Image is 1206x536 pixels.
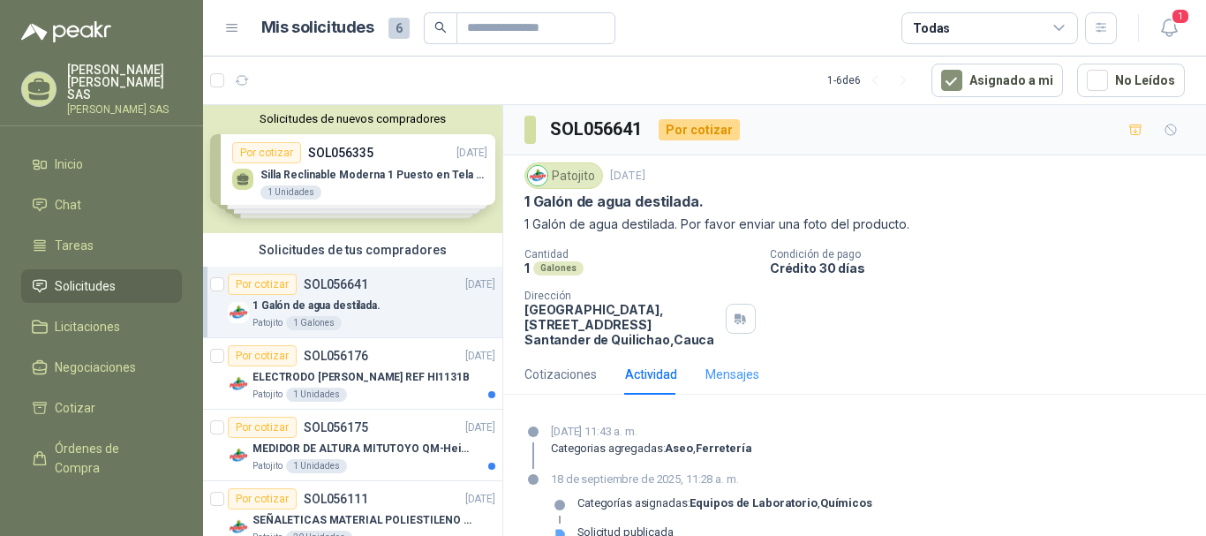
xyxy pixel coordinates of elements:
[253,369,470,386] p: ELECTRODO [PERSON_NAME] REF HI1131B
[524,248,756,260] p: Cantidad
[55,439,165,478] span: Órdenes de Compra
[210,112,495,125] button: Solicitudes de nuevos compradores
[524,365,597,384] div: Cotizaciones
[524,290,719,302] p: Dirección
[820,496,872,510] strong: Químicos
[931,64,1063,97] button: Asignado a mi
[770,248,1199,260] p: Condición de pago
[203,233,502,267] div: Solicitudes de tus compradores
[21,391,182,425] a: Cotizar
[665,442,693,455] strong: Aseo
[1171,8,1190,25] span: 1
[286,459,347,473] div: 1 Unidades
[524,260,530,276] p: 1
[21,21,111,42] img: Logo peakr
[21,188,182,222] a: Chat
[21,269,182,303] a: Solicitudes
[913,19,950,38] div: Todas
[55,155,83,174] span: Inicio
[1153,12,1185,44] button: 1
[465,348,495,365] p: [DATE]
[533,261,584,276] div: Galones
[304,493,368,505] p: SOL056111
[551,471,872,488] p: 18 de septiembre de 2025, 11:28 a. m.
[524,215,1185,234] p: 1 Galón de agua destilada. Por favor enviar una foto del producto.
[55,317,120,336] span: Licitaciones
[67,104,182,115] p: [PERSON_NAME] SAS
[705,365,759,384] div: Mensajes
[304,350,368,362] p: SOL056176
[551,442,752,456] p: Categorias agregadas: ,
[253,388,283,402] p: Patojito
[528,166,547,185] img: Company Logo
[228,417,297,438] div: Por cotizar
[434,21,447,34] span: search
[55,398,95,418] span: Cotizar
[524,162,603,189] div: Patojito
[827,66,917,94] div: 1 - 6 de 6
[261,15,374,41] h1: Mis solicitudes
[465,491,495,508] p: [DATE]
[55,358,136,377] span: Negociaciones
[203,410,502,481] a: Por cotizarSOL056175[DATE] Company LogoMEDIDOR DE ALTURA MITUTOYO QM-Height 518-245Patojito1 Unid...
[253,441,472,457] p: MEDIDOR DE ALTURA MITUTOYO QM-Height 518-245
[625,365,677,384] div: Actividad
[524,193,703,211] p: 1 Galón de agua destilada.
[770,260,1199,276] p: Crédito 30 días
[228,302,249,323] img: Company Logo
[203,338,502,410] a: Por cotizarSOL056176[DATE] Company LogoELECTRODO [PERSON_NAME] REF HI1131BPatojito1 Unidades
[577,496,872,510] p: Categorías asignadas: ,
[21,229,182,262] a: Tareas
[465,419,495,436] p: [DATE]
[286,388,347,402] div: 1 Unidades
[21,351,182,384] a: Negociaciones
[253,512,472,529] p: SEÑALETICAS MATERIAL POLIESTILENO CON VINILO LAMINADO CALIBRE 60
[388,18,410,39] span: 6
[304,421,368,434] p: SOL056175
[203,267,502,338] a: Por cotizarSOL056641[DATE] Company Logo1 Galón de agua destilada.Patojito1 Galones
[228,374,249,395] img: Company Logo
[55,236,94,255] span: Tareas
[550,116,644,143] h3: SOL056641
[304,278,368,291] p: SOL056641
[55,276,116,296] span: Solicitudes
[1077,64,1185,97] button: No Leídos
[551,423,752,441] p: [DATE] 11:43 a. m.
[696,442,752,455] strong: Ferretería
[228,488,297,510] div: Por cotizar
[253,316,283,330] p: Patojito
[524,302,719,347] p: [GEOGRAPHIC_DATA], [STREET_ADDRESS] Santander de Quilichao , Cauca
[21,147,182,181] a: Inicio
[55,195,81,215] span: Chat
[67,64,182,101] p: [PERSON_NAME] [PERSON_NAME] SAS
[21,310,182,343] a: Licitaciones
[228,345,297,366] div: Por cotizar
[21,492,182,525] a: Remisiones
[253,459,283,473] p: Patojito
[253,298,381,314] p: 1 Galón de agua destilada.
[286,316,342,330] div: 1 Galones
[610,168,645,185] p: [DATE]
[659,119,740,140] div: Por cotizar
[465,276,495,293] p: [DATE]
[228,445,249,466] img: Company Logo
[21,432,182,485] a: Órdenes de Compra
[203,105,502,233] div: Solicitudes de nuevos compradoresPor cotizarSOL056335[DATE] Silla Reclinable Moderna 1 Puesto en ...
[228,274,297,295] div: Por cotizar
[690,496,817,510] strong: Equipos de Laboratorio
